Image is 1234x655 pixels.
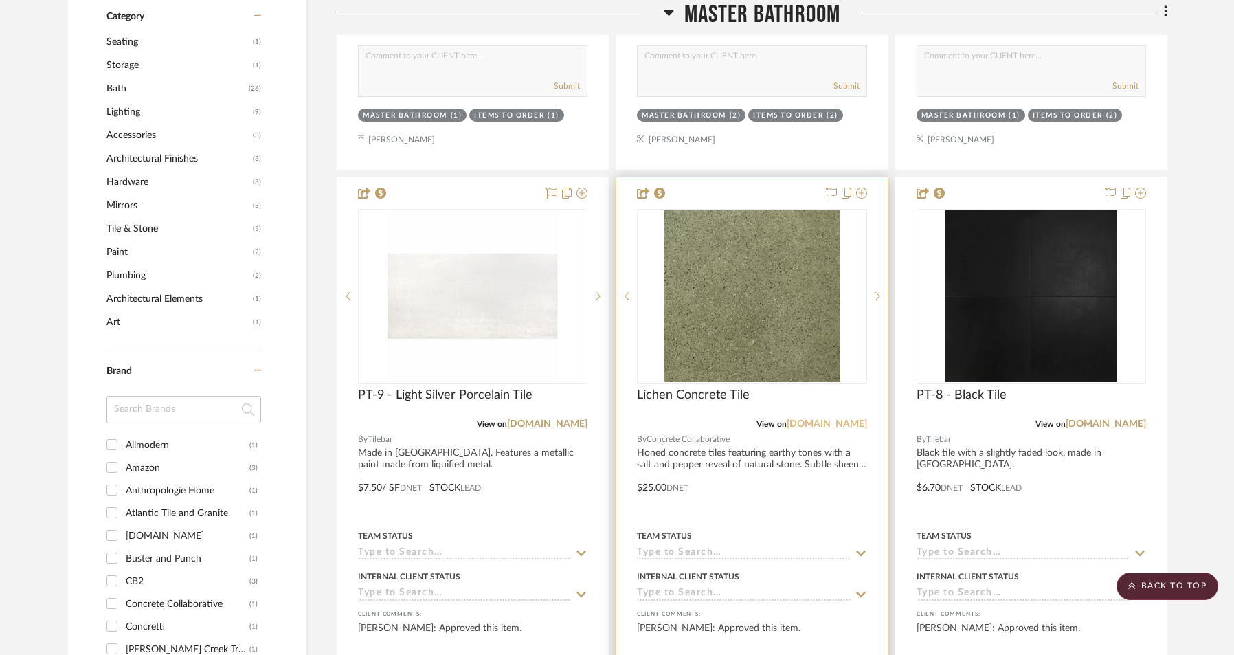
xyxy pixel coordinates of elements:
[106,396,261,423] input: Search Brands
[126,502,249,524] div: Atlantic Tile and Granite
[917,388,1007,403] span: PT-8 - Black Tile
[249,78,261,100] span: (26)
[126,593,249,615] div: Concrete Collaborative
[106,124,249,147] span: Accessories
[1066,419,1146,429] a: [DOMAIN_NAME]
[507,419,587,429] a: [DOMAIN_NAME]
[106,264,249,287] span: Plumbing
[106,217,249,241] span: Tile & Stone
[106,170,249,194] span: Hardware
[756,420,787,428] span: View on
[637,530,692,542] div: Team Status
[917,210,1145,383] div: 0
[451,111,462,121] div: (1)
[359,210,587,383] div: 0
[249,480,258,502] div: (1)
[126,525,249,547] div: [DOMAIN_NAME]
[253,218,261,240] span: (3)
[917,433,926,446] span: By
[1117,573,1218,600] scroll-to-top-button: BACK TO TOP
[106,241,249,264] span: Paint
[358,621,587,649] div: [PERSON_NAME]: Approved this item.
[249,616,258,638] div: (1)
[253,124,261,146] span: (3)
[368,433,392,446] span: Tilebar
[106,366,132,376] span: Brand
[253,311,261,333] span: (1)
[833,80,860,92] button: Submit
[358,433,368,446] span: By
[249,525,258,547] div: (1)
[1009,111,1020,121] div: (1)
[787,419,867,429] a: [DOMAIN_NAME]
[106,194,249,217] span: Mirrors
[253,241,261,263] span: (2)
[637,570,739,583] div: Internal Client Status
[827,111,838,121] div: (2)
[106,100,249,124] span: Lighting
[106,77,245,100] span: Bath
[249,548,258,570] div: (1)
[921,111,1006,121] div: Master Bathroom
[753,111,823,121] div: Items to order
[106,30,249,54] span: Seating
[637,588,850,601] input: Type to Search…
[926,433,951,446] span: Tilebar
[358,588,571,601] input: Type to Search…
[637,547,850,560] input: Type to Search…
[126,457,249,479] div: Amazon
[637,433,647,446] span: By
[253,171,261,193] span: (3)
[126,548,249,570] div: Buster and Punch
[917,570,1019,583] div: Internal Client Status
[917,530,972,542] div: Team Status
[249,434,258,456] div: (1)
[249,502,258,524] div: (1)
[730,111,741,121] div: (2)
[642,111,726,121] div: Master Bathroom
[1112,80,1138,92] button: Submit
[126,570,249,592] div: CB2
[253,265,261,287] span: (2)
[358,547,571,560] input: Type to Search…
[253,195,261,217] span: (3)
[126,480,249,502] div: Anthropologie Home
[249,457,258,479] div: (3)
[474,111,544,121] div: Items to order
[253,148,261,170] span: (3)
[358,530,413,542] div: Team Status
[1106,111,1118,121] div: (2)
[637,388,750,403] span: Lichen Concrete Tile
[126,616,249,638] div: Concretti
[249,570,258,592] div: (3)
[249,593,258,615] div: (1)
[647,433,730,446] span: Concrete Collaborative
[358,570,460,583] div: Internal Client Status
[106,311,249,334] span: Art
[664,210,840,382] img: Lichen Concrete Tile
[917,588,1130,601] input: Type to Search…
[637,621,866,649] div: [PERSON_NAME]: Approved this item.
[253,101,261,123] span: (9)
[554,80,580,92] button: Submit
[1035,420,1066,428] span: View on
[917,547,1130,560] input: Type to Search…
[945,210,1117,382] img: PT-8 - Black Tile
[548,111,559,121] div: (1)
[917,621,1146,649] div: [PERSON_NAME]: Approved this item.
[106,11,144,23] span: Category
[126,434,249,456] div: Allmodern
[106,287,249,311] span: Architectural Elements
[387,210,559,382] img: PT-9 - Light Silver Porcelain Tile
[106,147,249,170] span: Architectural Finishes
[638,210,866,383] div: 0
[363,111,447,121] div: Master Bathroom
[106,54,249,77] span: Storage
[1033,111,1103,121] div: Items to order
[358,388,532,403] span: PT-9 - Light Silver Porcelain Tile
[477,420,507,428] span: View on
[253,31,261,53] span: (1)
[253,288,261,310] span: (1)
[253,54,261,76] span: (1)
